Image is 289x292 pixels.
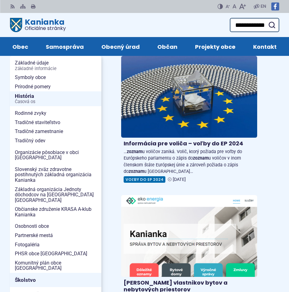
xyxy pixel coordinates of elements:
a: Osobnosti obce [10,222,101,231]
a: Tradičné zamestnanie [10,127,101,136]
img: Prejsť na Facebook stránku [271,2,279,10]
span: Občianske združenie KRASA A-klub Kanianka [15,205,96,219]
a: Samospráva [43,37,87,56]
a: Rodinné zvyky [10,109,101,118]
span: História [15,91,96,106]
a: Komunitný plán obce [GEOGRAPHIC_DATA] [10,258,101,273]
strong: zoznam [127,149,142,154]
strong: zoznam [193,156,208,161]
span: Obec [12,37,28,56]
a: Obecný úrad [99,37,142,56]
span: Slovenský zväz zdravotne postihnutých základná organizácia Kanianka [15,165,96,185]
a: EN [259,3,267,10]
a: Projekty obce [192,37,238,56]
span: Symboly obce [15,73,96,82]
span: … u voličov zaniká. Volič, ktorý požiada pre voľby do Európskeho parlamentu o zápis do u voličov ... [124,149,242,174]
span: Tradičné staviteľstvo [15,118,96,127]
span: EN [261,3,266,10]
a: Informácia pre voliča – voľby do EP 2024 …zoznamu voličov zaniká. Volič, ktorý požiada pre voľby ... [121,56,257,185]
a: Organizácie pôsobiace v obci [GEOGRAPHIC_DATA] [10,148,101,162]
a: HistóriaČasová os [10,91,101,106]
span: Tradičné zamestnanie [15,127,96,136]
span: Fotogaléria [15,240,96,249]
span: Partnerské mestá [15,231,96,240]
span: Prírodné pomery [15,82,96,91]
span: Tradičný odev [15,136,96,145]
img: Prejsť na domovskú stránku [10,18,22,32]
a: Základné údajeZákladné informácie [10,58,101,73]
span: Obecný úrad [101,37,140,56]
span: [DATE] [173,177,186,182]
span: Základné údaje [15,58,96,73]
a: Prírodné pomery [10,82,101,91]
span: Základné informácie [15,66,96,71]
a: Kontakt [250,37,279,56]
span: Časová os [15,99,96,104]
span: Projekty obce [195,37,236,56]
a: Občan [155,37,180,56]
span: PHSR obce [GEOGRAPHIC_DATA] [15,249,96,258]
h4: Informácia pre voliča – voľby do EP 2024 [124,140,255,147]
a: Obec [10,37,31,56]
span: Kontakt [253,37,277,56]
span: Samospráva [46,37,84,56]
span: Kanianka [22,18,66,31]
a: Slovenský zväz zdravotne postihnutých základná organizácia Kanianka [10,165,101,185]
span: Organizácie pôsobiace v obci [GEOGRAPHIC_DATA] [15,148,96,162]
span: Voľby do EP 2024 [124,176,165,183]
span: Rodinné zvyky [15,109,96,118]
a: PHSR obce [GEOGRAPHIC_DATA] [10,249,101,258]
a: Tradičný odev [10,136,101,145]
a: Školstvo [10,273,101,287]
span: Školstvo [15,275,96,285]
a: Občianske združenie KRASA A-klub Kanianka [10,205,101,219]
span: Oficiálne stránky [25,26,66,31]
span: Občan [157,37,177,56]
span: Osobnosti obce [15,222,96,231]
a: Symboly obce [10,73,101,82]
span: Komunitný plán obce [GEOGRAPHIC_DATA] [15,258,96,273]
a: Partnerské mestá [10,231,101,240]
span: Základná organizácia Jednoty dôchodcov na [GEOGRAPHIC_DATA] [GEOGRAPHIC_DATA] [15,185,96,205]
a: Fotogaléria [10,240,101,249]
strong: zoznam [129,169,144,174]
a: Logo Kanianka, prejsť na domovskú stránku. [10,18,66,32]
a: Tradičné staviteľstvo [10,118,101,127]
a: Základná organizácia Jednoty dôchodcov na [GEOGRAPHIC_DATA] [GEOGRAPHIC_DATA] [10,185,101,205]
